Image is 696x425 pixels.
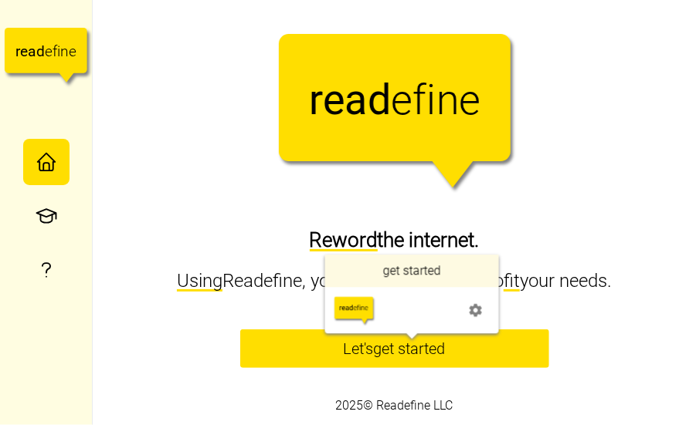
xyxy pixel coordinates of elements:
tspan: d [36,42,45,60]
tspan: n [436,76,459,124]
tspan: e [69,42,76,60]
p: Readefine, you can the to your needs. [177,266,612,295]
tspan: r [15,42,21,60]
span: fit [504,270,520,292]
tspan: r [309,76,323,124]
tspan: e [20,42,28,60]
div: 2025 © Readefine LLC [328,389,461,423]
span:  [468,299,484,321]
span: Let's [344,330,446,367]
tspan: d [367,76,390,124]
img: Readefine [333,295,375,325]
span: get started [374,341,446,356]
span: Reword [310,228,378,251]
tspan: f [53,42,58,60]
tspan: a [345,76,367,124]
tspan: a [28,42,36,60]
span: Using [177,270,222,292]
tspan: i [426,76,436,124]
div: get started [325,255,499,287]
button: Let'sget started [240,329,549,368]
h2: the internet. [310,227,480,254]
a: readefine [5,12,87,96]
tspan: n [61,42,70,60]
tspan: i [57,42,60,60]
tspan: e [322,76,345,124]
tspan: e [391,76,413,124]
tspan: e [45,42,53,60]
tspan: e [458,76,480,124]
tspan: f [413,76,427,124]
